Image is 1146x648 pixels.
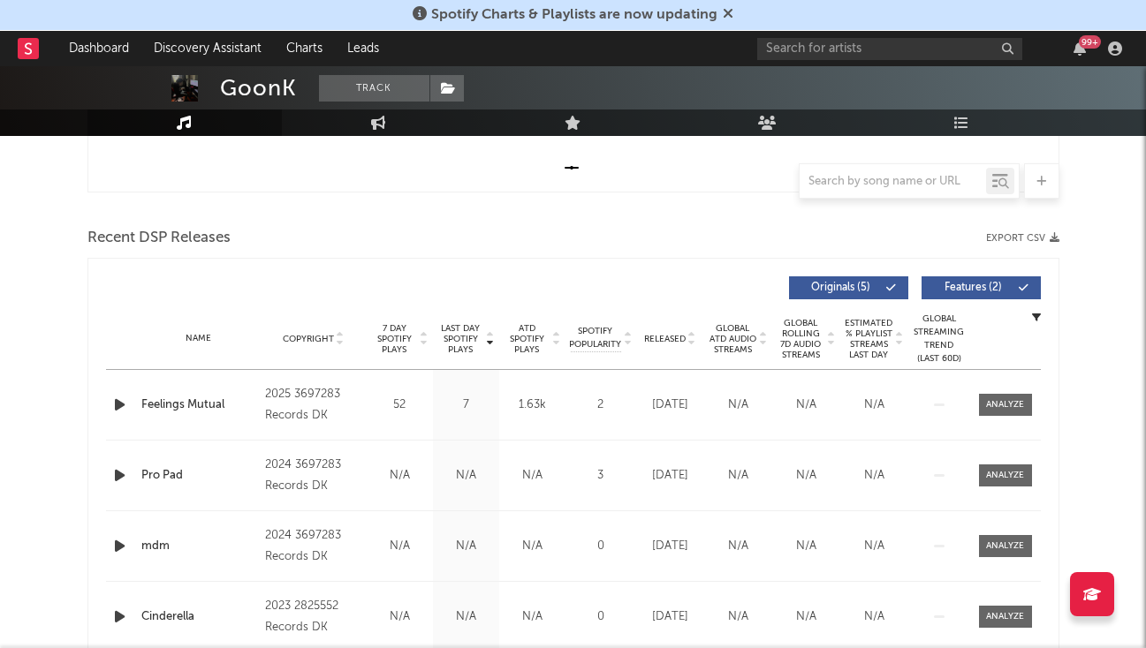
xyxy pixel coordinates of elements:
[87,228,231,249] span: Recent DSP Releases
[641,608,700,626] div: [DATE]
[709,608,768,626] div: N/A
[141,31,274,66] a: Discovery Assistant
[335,31,391,66] a: Leads
[986,233,1059,244] button: Export CSV
[641,396,700,414] div: [DATE]
[777,538,836,555] div: N/A
[777,396,836,414] div: N/A
[371,538,429,555] div: N/A
[789,276,908,299] button: Originals(5)
[265,525,361,568] div: 2024 3697283 Records DK
[845,608,904,626] div: N/A
[141,332,257,345] div: Name
[141,608,257,626] a: Cinderella
[437,538,495,555] div: N/A
[265,384,361,426] div: 2025 3697283 Records DK
[141,467,257,485] a: Pro Pad
[709,538,768,555] div: N/A
[777,467,836,485] div: N/A
[845,396,904,414] div: N/A
[933,283,1014,293] span: Features ( 2 )
[801,283,882,293] span: Originals ( 5 )
[437,608,495,626] div: N/A
[570,396,632,414] div: 2
[845,318,893,360] span: Estimated % Playlist Streams Last Day
[371,467,429,485] div: N/A
[141,396,257,414] a: Feelings Mutual
[644,334,686,344] span: Released
[57,31,141,66] a: Dashboard
[504,323,550,355] span: ATD Spotify Plays
[1079,35,1101,49] div: 99 +
[437,467,495,485] div: N/A
[800,175,986,189] input: Search by song name or URL
[437,323,484,355] span: Last Day Spotify Plays
[777,318,825,360] span: Global Rolling 7D Audio Streams
[570,467,632,485] div: 3
[845,538,904,555] div: N/A
[709,467,768,485] div: N/A
[709,323,757,355] span: Global ATD Audio Streams
[504,396,561,414] div: 1.63k
[913,313,966,365] div: Global Streaming Trend (Last 60D)
[265,596,361,638] div: 2023 2825552 Records DK
[641,467,700,485] div: [DATE]
[274,31,335,66] a: Charts
[220,75,297,102] div: GoonK
[777,608,836,626] div: N/A
[757,38,1022,60] input: Search for artists
[437,396,495,414] div: 7
[265,455,361,497] div: 2024 3697283 Records DK
[641,538,700,555] div: [DATE]
[431,8,717,22] span: Spotify Charts & Playlists are now updating
[371,396,429,414] div: 52
[569,325,621,351] span: Spotify Popularity
[504,538,561,555] div: N/A
[141,538,257,555] a: mdm
[504,467,561,485] div: N/A
[709,396,768,414] div: N/A
[1074,41,1086,56] button: 99+
[504,608,561,626] div: N/A
[371,323,418,355] span: 7 Day Spotify Plays
[283,334,334,344] span: Copyright
[922,276,1041,299] button: Features(2)
[319,75,429,102] button: Track
[371,608,429,626] div: N/A
[570,608,632,626] div: 0
[845,467,904,485] div: N/A
[723,8,733,22] span: Dismiss
[570,538,632,555] div: 0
